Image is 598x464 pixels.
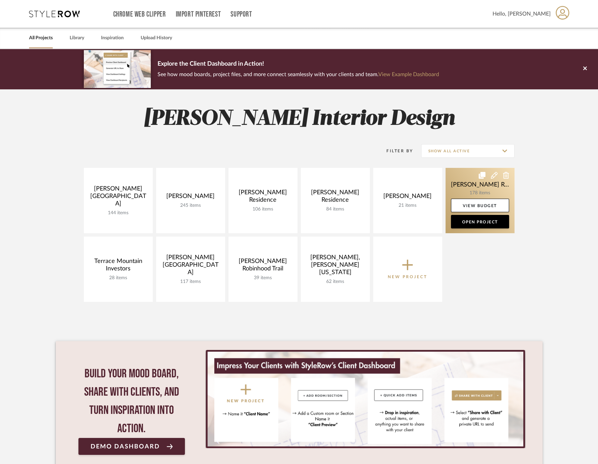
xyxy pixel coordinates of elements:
[113,12,166,17] a: Chrome Web Clipper
[175,12,221,17] a: Import Pinterest
[234,258,292,275] div: [PERSON_NAME] Robinhood Trail
[89,258,147,275] div: Terrace Mountain Investors
[89,275,147,281] div: 28 items
[29,34,53,43] a: All Projects
[162,193,220,203] div: [PERSON_NAME]
[379,193,437,203] div: [PERSON_NAME]
[234,189,292,206] div: [PERSON_NAME] Residence
[234,275,292,281] div: 39 items
[162,254,220,279] div: [PERSON_NAME][GEOGRAPHIC_DATA]
[231,12,252,17] a: Support
[91,443,160,450] span: Demo Dashboard
[78,365,185,438] div: Build your mood board, share with clients, and turn inspiration into action.
[141,34,172,43] a: Upload History
[56,106,543,132] h2: [PERSON_NAME] Interior Design
[451,199,509,212] a: View Budget
[378,72,439,77] a: View Example Dashboard
[205,350,525,448] div: 0
[373,237,442,302] button: New Project
[158,70,439,79] p: See how mood boards, project files, and more connect seamlessly with your clients and team.
[101,34,124,43] a: Inspiration
[306,254,364,279] div: [PERSON_NAME], [PERSON_NAME] [US_STATE]
[306,279,364,285] div: 62 items
[388,273,427,280] p: New Project
[306,206,364,212] div: 84 items
[208,352,523,446] img: StyleRow_Client_Dashboard_Banner__1_.png
[162,203,220,208] div: 245 items
[378,148,413,154] div: Filter By
[70,34,84,43] a: Library
[379,203,437,208] div: 21 items
[84,50,151,88] img: d5d033c5-7b12-40c2-a960-1ecee1989c38.png
[158,59,439,70] p: Explore the Client Dashboard in Action!
[89,185,147,210] div: [PERSON_NAME][GEOGRAPHIC_DATA]
[162,279,220,285] div: 117 items
[451,215,509,228] a: Open Project
[89,210,147,216] div: 144 items
[234,206,292,212] div: 106 items
[493,10,551,18] span: Hello, [PERSON_NAME]
[78,438,185,455] a: Demo Dashboard
[306,189,364,206] div: [PERSON_NAME] Residence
